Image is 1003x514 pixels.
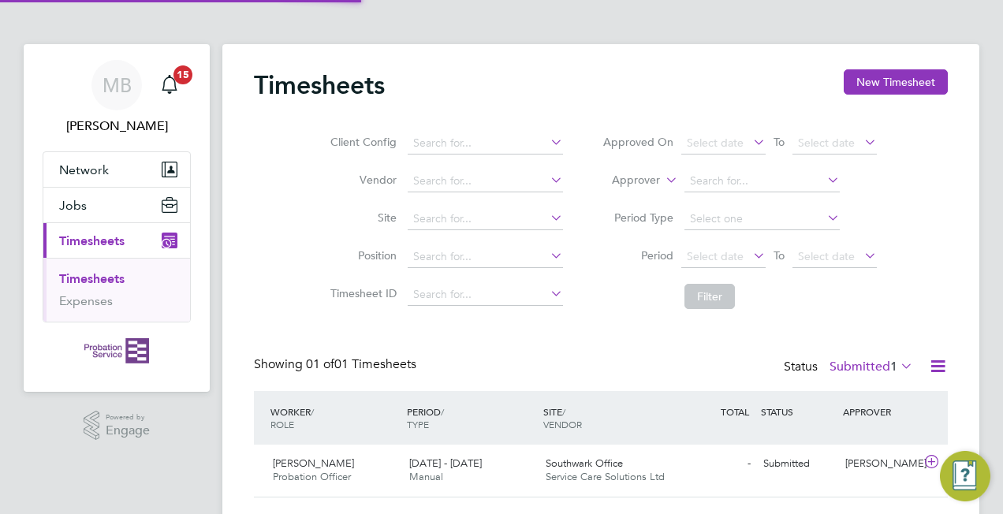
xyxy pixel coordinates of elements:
[59,198,87,213] span: Jobs
[407,418,429,430] span: TYPE
[687,136,744,150] span: Select date
[24,44,210,392] nav: Main navigation
[589,173,660,188] label: Approver
[543,418,582,430] span: VENDOR
[311,405,314,418] span: /
[757,451,839,477] div: Submitted
[403,397,539,438] div: PERIOD
[602,248,673,263] label: Period
[409,456,482,470] span: [DATE] - [DATE]
[273,456,354,470] span: [PERSON_NAME]
[408,132,563,155] input: Search for...
[326,135,397,149] label: Client Config
[84,411,151,441] a: Powered byEngage
[721,405,749,418] span: TOTAL
[326,248,397,263] label: Position
[154,60,185,110] a: 15
[602,210,673,225] label: Period Type
[43,152,190,187] button: Network
[562,405,565,418] span: /
[784,356,916,378] div: Status
[441,405,444,418] span: /
[59,233,125,248] span: Timesheets
[684,284,735,309] button: Filter
[839,397,921,426] div: APPROVER
[106,411,150,424] span: Powered by
[539,397,676,438] div: SITE
[43,188,190,222] button: Jobs
[940,451,990,501] button: Engage Resource Center
[43,117,191,136] span: Max Burrell
[546,456,623,470] span: Southwark Office
[844,69,948,95] button: New Timesheet
[684,170,840,192] input: Search for...
[890,359,897,374] span: 1
[326,173,397,187] label: Vendor
[408,284,563,306] input: Search for...
[43,223,190,258] button: Timesheets
[254,69,385,101] h2: Timesheets
[59,293,113,308] a: Expenses
[408,170,563,192] input: Search for...
[687,249,744,263] span: Select date
[59,271,125,286] a: Timesheets
[798,249,855,263] span: Select date
[273,470,351,483] span: Probation Officer
[757,397,839,426] div: STATUS
[306,356,416,372] span: 01 Timesheets
[602,135,673,149] label: Approved On
[546,470,665,483] span: Service Care Solutions Ltd
[408,246,563,268] input: Search for...
[270,418,294,430] span: ROLE
[830,359,913,374] label: Submitted
[43,338,191,363] a: Go to home page
[59,162,109,177] span: Network
[267,397,403,438] div: WORKER
[326,286,397,300] label: Timesheet ID
[103,75,132,95] span: MB
[106,424,150,438] span: Engage
[684,208,840,230] input: Select one
[409,470,443,483] span: Manual
[254,356,419,373] div: Showing
[675,451,757,477] div: -
[798,136,855,150] span: Select date
[769,132,789,152] span: To
[43,258,190,322] div: Timesheets
[173,65,192,84] span: 15
[326,210,397,225] label: Site
[769,245,789,266] span: To
[84,338,148,363] img: probationservice-logo-retina.png
[839,451,921,477] div: [PERSON_NAME]
[43,60,191,136] a: MB[PERSON_NAME]
[306,356,334,372] span: 01 of
[408,208,563,230] input: Search for...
